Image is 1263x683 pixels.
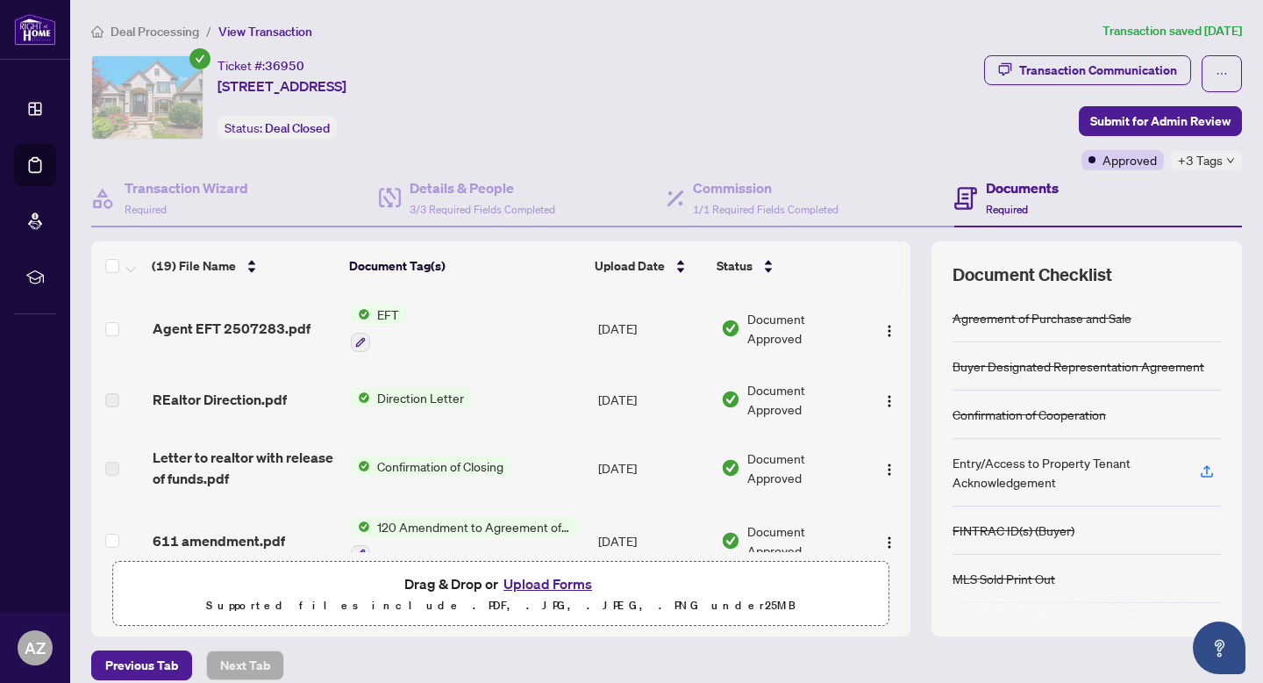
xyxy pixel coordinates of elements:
[351,305,370,324] img: Status Icon
[1216,68,1228,80] span: ellipsis
[986,203,1028,216] span: Required
[953,569,1055,588] div: MLS Sold Print Out
[875,527,903,555] button: Logo
[875,385,903,413] button: Logo
[693,203,838,216] span: 1/1 Required Fields Completed
[342,241,589,291] th: Document Tag(s)
[145,241,342,291] th: (19) File Name
[717,256,753,276] span: Status
[370,388,471,407] span: Direction Letter
[218,116,337,140] div: Status:
[351,457,510,476] button: Status IconConfirmation of Closing
[153,389,287,410] span: REaltor Direction.pdf
[370,457,510,476] span: Confirmation of Closing
[953,521,1074,540] div: FINTRAC ID(s) (Buyer)
[370,517,578,536] span: 120 Amendment to Agreement of Purchase and Sale
[1079,106,1242,136] button: Submit for Admin Review
[125,203,167,216] span: Required
[1226,156,1235,165] span: down
[595,256,665,276] span: Upload Date
[206,651,284,680] button: Next Tab
[370,305,406,324] span: EFT
[591,291,714,366] td: [DATE]
[410,177,555,198] h4: Details & People
[113,562,888,627] span: Drag & Drop orUpload FormsSupported files include .PDF, .JPG, .JPEG, .PNG under25MB
[747,449,860,487] span: Document Approved
[265,120,330,136] span: Deal Closed
[591,503,714,579] td: [DATE]
[125,177,248,198] h4: Transaction Wizard
[105,651,178,679] span: Previous Tab
[404,572,597,595] span: Drag & Drop or
[588,241,710,291] th: Upload Date
[351,388,370,407] img: Status Icon
[591,366,714,433] td: [DATE]
[984,55,1191,85] button: Transaction Communication
[1090,107,1231,135] span: Submit for Admin Review
[953,453,1179,492] div: Entry/Access to Property Tenant Acknowledgement
[351,517,578,564] button: Status Icon120 Amendment to Agreement of Purchase and Sale
[591,433,714,503] td: [DATE]
[721,531,740,550] img: Document Status
[953,405,1106,424] div: Confirmation of Cooperation
[410,203,555,216] span: 3/3 Required Fields Completed
[111,24,199,40] span: Deal Processing
[875,454,903,482] button: Logo
[351,517,370,536] img: Status Icon
[91,651,192,680] button: Previous Tab
[953,356,1204,376] div: Buyer Designated Representation Agreement
[153,447,337,489] span: Letter to realtor with release of funds.pdf
[1178,150,1223,170] span: +3 Tags
[25,636,46,660] span: AZ
[351,388,471,407] button: Status IconDirection Letter
[693,177,838,198] h4: Commission
[875,314,903,342] button: Logo
[351,457,370,476] img: Status Icon
[721,319,740,338] img: Document Status
[747,521,860,560] span: Document Approved
[1102,150,1157,169] span: Approved
[91,25,103,38] span: home
[218,55,304,75] div: Ticket #:
[721,390,740,409] img: Document Status
[206,21,211,41] li: /
[265,58,304,74] span: 36950
[218,75,346,97] span: [STREET_ADDRESS]
[747,309,860,348] span: Document Approved
[721,458,740,478] img: Document Status
[1193,622,1245,674] button: Open asap
[1019,56,1177,84] div: Transaction Communication
[351,305,406,352] button: Status IconEFT
[953,262,1112,287] span: Document Checklist
[189,48,210,69] span: check-circle
[152,256,236,276] span: (19) File Name
[882,536,896,550] img: Logo
[882,463,896,477] img: Logo
[218,24,312,40] span: View Transaction
[747,380,860,419] span: Document Approved
[986,177,1059,198] h4: Documents
[153,318,310,339] span: Agent EFT 2507283.pdf
[882,394,896,408] img: Logo
[498,572,597,595] button: Upload Forms
[710,241,862,291] th: Status
[953,308,1131,327] div: Agreement of Purchase and Sale
[14,13,56,46] img: logo
[1102,21,1242,41] article: Transaction saved [DATE]
[882,324,896,338] img: Logo
[124,595,878,616] p: Supported files include .PDF, .JPG, .JPEG, .PNG under 25 MB
[153,530,285,551] span: 611 amendment.pdf
[92,56,203,139] img: IMG-40710920_1.jpg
